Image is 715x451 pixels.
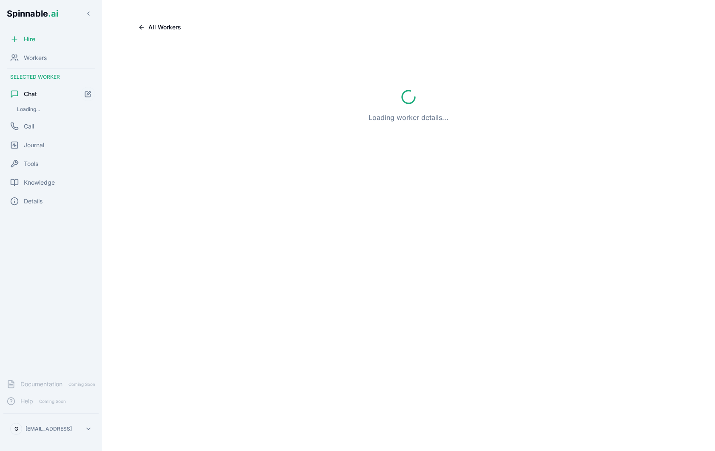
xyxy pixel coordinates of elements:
button: All Workers [131,20,188,34]
span: Details [24,197,43,206]
span: Documentation [20,380,62,388]
p: [EMAIL_ADDRESS] [26,425,72,432]
span: Knowledge [24,178,55,187]
span: Coming Soon [66,380,98,388]
span: .ai [48,9,58,19]
span: Chat [24,90,37,98]
span: Journal [24,141,44,149]
span: Call [24,122,34,131]
p: Loading worker details... [369,112,448,123]
span: Help [20,397,33,405]
div: Loading... [14,104,95,114]
span: Hire [24,35,35,43]
span: Spinnable [7,9,58,19]
span: Workers [24,54,47,62]
div: Selected Worker [3,70,99,84]
button: G[EMAIL_ADDRESS] [7,420,95,437]
span: Coming Soon [37,397,68,405]
span: Tools [24,160,38,168]
span: G [14,425,18,432]
button: Start new chat [81,87,95,101]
